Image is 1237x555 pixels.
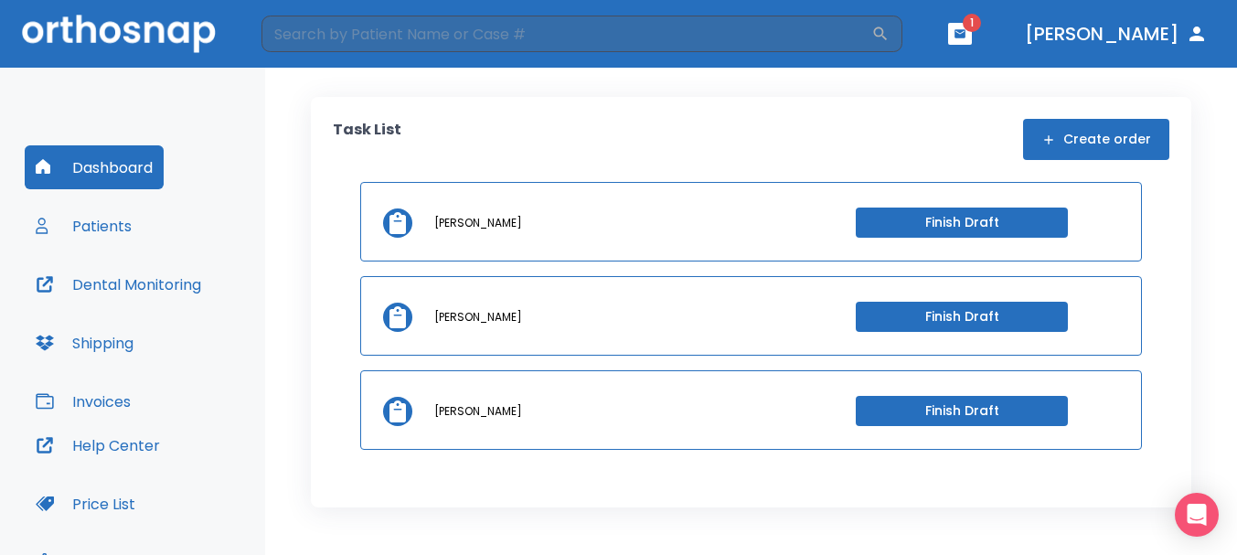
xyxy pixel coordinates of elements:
[22,15,216,52] img: Orthosnap
[434,309,522,326] p: [PERSON_NAME]
[856,396,1068,426] button: Finish Draft
[25,321,144,365] button: Shipping
[25,145,164,189] button: Dashboard
[434,215,522,231] p: [PERSON_NAME]
[856,302,1068,332] button: Finish Draft
[434,403,522,420] p: [PERSON_NAME]
[1023,119,1169,160] button: Create order
[333,119,401,160] p: Task List
[1175,493,1219,537] div: Open Intercom Messenger
[25,262,212,306] button: Dental Monitoring
[1018,17,1215,50] button: [PERSON_NAME]
[25,204,143,248] button: Patients
[25,423,171,467] button: Help Center
[25,482,146,526] button: Price List
[261,16,871,52] input: Search by Patient Name or Case #
[963,14,981,32] span: 1
[856,208,1068,238] button: Finish Draft
[25,379,142,423] button: Invoices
